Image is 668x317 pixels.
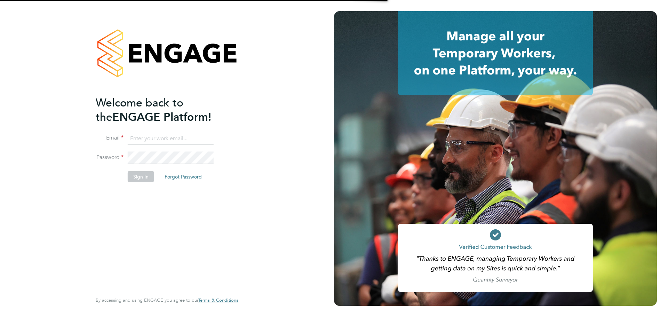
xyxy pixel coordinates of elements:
label: Password [96,154,124,161]
span: Welcome back to the [96,96,183,124]
button: Sign In [128,171,154,182]
a: Terms & Conditions [198,298,238,303]
input: Enter your work email... [128,132,214,145]
span: By accessing and using ENGAGE you agree to our [96,297,238,303]
h2: ENGAGE Platform! [96,95,231,124]
label: Email [96,134,124,142]
button: Forgot Password [159,171,207,182]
